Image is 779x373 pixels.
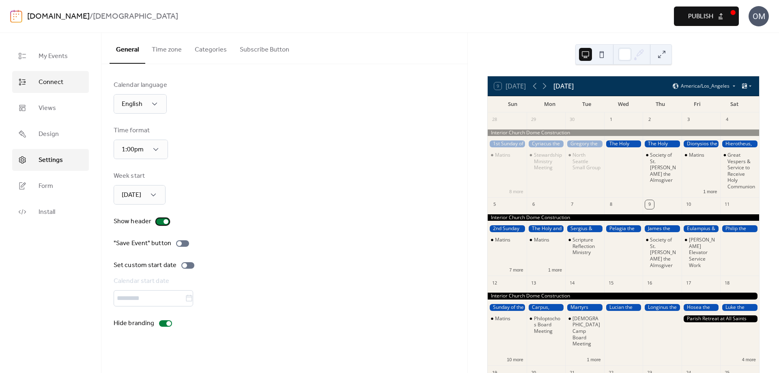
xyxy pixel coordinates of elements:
[495,152,510,158] div: Matins
[114,126,166,136] div: Time format
[568,200,577,209] div: 7
[720,304,759,311] div: Luke the Evangelist
[650,152,678,183] div: Society of St. [PERSON_NAME] the Almsgiver
[10,10,22,23] img: logo
[534,237,549,243] div: Matins
[645,200,654,209] div: 9
[90,9,93,24] b: /
[749,6,769,26] div: OM
[122,189,141,201] span: [DATE]
[534,152,562,171] div: Stewardship Ministry Meeting
[720,225,759,232] div: Philip the Apostle of the 70, one of the 7 Deacons
[488,129,759,136] div: Interior Church Dome Construction
[122,143,144,156] span: 1:00pm
[39,129,59,139] span: Design
[114,319,154,328] div: Hide branding
[645,278,654,287] div: 16
[716,96,753,112] div: Sat
[488,315,527,322] div: Matins
[504,356,526,362] button: 10 more
[114,171,164,181] div: Week start
[506,188,526,194] button: 8 more
[682,237,721,268] div: Otis Elevator Service Work
[233,33,296,63] button: Subscribe Button
[12,71,89,93] a: Connect
[565,304,604,311] div: Martyrs Nazarius, Gervasius, Protasius, & Celsus
[114,239,171,248] div: "Save Event" button
[110,33,145,64] button: General
[490,200,499,209] div: 5
[531,96,568,112] div: Mon
[643,237,682,268] div: Society of St. John the Almsgiver
[684,278,693,287] div: 17
[27,9,90,24] a: [DOMAIN_NAME]
[12,201,89,223] a: Install
[506,266,526,273] button: 7 more
[188,33,233,63] button: Categories
[12,149,89,171] a: Settings
[39,155,63,165] span: Settings
[39,207,55,217] span: Install
[545,266,565,273] button: 1 more
[114,261,176,270] div: Set custom start date
[681,84,730,88] span: America/Los_Angeles
[642,96,679,112] div: Thu
[488,304,527,311] div: Sunday of the 7th Ecumenical Council
[568,96,605,112] div: Tue
[739,356,759,362] button: 4 more
[495,315,510,322] div: Matins
[607,278,615,287] div: 15
[114,80,167,90] div: Calendar language
[565,152,604,171] div: North Seattle Small Group
[572,237,601,256] div: Scripture Reflection Ministry
[488,152,527,158] div: Matins
[39,103,56,113] span: Views
[494,96,531,112] div: Sun
[529,200,538,209] div: 6
[12,123,89,145] a: Design
[723,278,732,287] div: 18
[527,315,566,334] div: Philoptochos Board Meeting
[565,315,604,347] div: All Saints Camp Board Meeting
[527,152,566,171] div: Stewardship Ministry Meeting
[604,140,643,147] div: The Holy Protection of the Theotokos
[572,315,601,347] div: [DEMOGRAPHIC_DATA] Camp Board Meeting
[565,237,604,256] div: Scripture Reflection Ministry
[720,152,759,190] div: Great Vespers & Service to Receive Holy Communion
[643,304,682,311] div: Longinus the Centurion
[145,33,188,63] button: Time zone
[688,12,713,22] span: Publish
[534,315,562,334] div: Philoptochos Board Meeting
[583,356,604,362] button: 1 more
[122,98,142,110] span: English
[12,175,89,197] a: Form
[650,237,678,268] div: Society of St. [PERSON_NAME] the Almsgiver
[607,200,615,209] div: 8
[604,304,643,311] div: Lucian the Martyr of Antioch
[553,81,574,91] div: [DATE]
[488,293,759,300] div: Interior Church Dome Construction
[723,115,732,124] div: 4
[727,152,756,190] div: Great Vespers & Service to Receive Holy Communion
[488,140,527,147] div: 1st Sunday of Luke
[720,140,759,147] div: Hierotheus, Bishop of Athens
[490,115,499,124] div: 28
[682,304,721,311] div: Hosea the Prophet
[527,225,566,232] div: The Holy and Glorious Apostle Thomas
[490,278,499,287] div: 12
[607,115,615,124] div: 1
[39,78,63,87] span: Connect
[488,237,527,243] div: Matins
[568,115,577,124] div: 30
[723,200,732,209] div: 11
[488,214,759,221] div: Interior Church Dome Construction
[39,181,53,191] span: Form
[529,115,538,124] div: 29
[604,225,643,232] div: Pelagia the Righteous
[689,237,717,268] div: [PERSON_NAME] Elevator Service Work
[568,278,577,287] div: 14
[565,225,604,232] div: Sergius & Bacchus the Great Martyrs of Syria
[527,140,566,147] div: Cyriacus the Hermit of Palestine
[527,237,566,243] div: Matins
[114,217,151,226] div: Show header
